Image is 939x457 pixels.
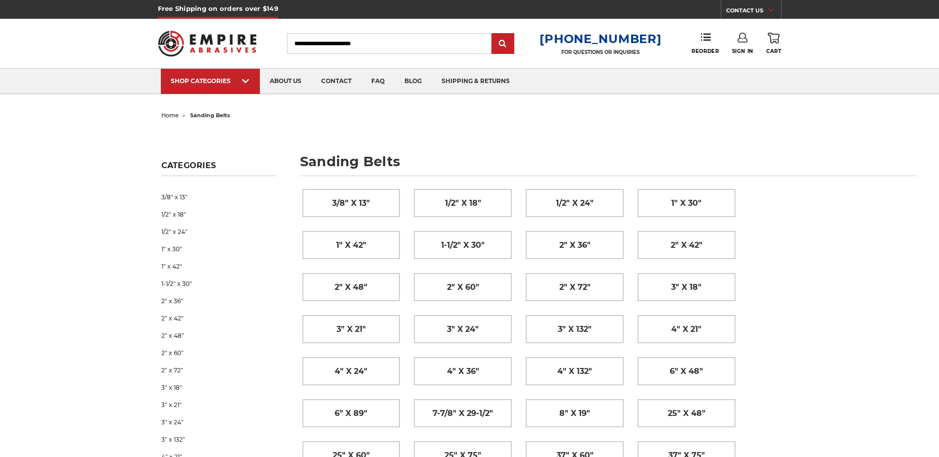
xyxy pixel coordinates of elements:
a: 6" x 89" [303,400,400,427]
a: 2" x 48" [161,327,276,344]
h5: Categories [161,161,276,176]
a: 2" x 60" [414,274,511,301]
span: 3" x 24" [447,321,479,338]
a: about us [260,69,311,94]
a: 3" x 21" [161,396,276,413]
span: 4" x 24" [335,363,367,380]
a: home [161,112,179,119]
img: Empire Abrasives [158,24,257,63]
a: 25" x 48" [638,400,735,427]
a: 3" x 132" [526,316,623,343]
h1: sanding belts [300,155,917,176]
span: 3" x 132" [558,321,592,338]
a: contact [311,69,361,94]
span: Sign In [732,48,753,54]
a: 2" x 42" [638,231,735,259]
a: 3" x 24" [161,413,276,431]
a: 3" x 132" [161,431,276,448]
a: faq [361,69,395,94]
span: 2" x 36" [559,237,591,254]
input: Submit [493,34,513,54]
a: Cart [766,33,781,54]
a: 2" x 48" [303,274,400,301]
span: 6" x 89" [335,405,367,422]
span: 4" x 36" [447,363,479,380]
a: 2" x 72" [526,274,623,301]
a: 1" x 42" [161,258,276,275]
span: sanding belts [190,112,230,119]
span: 1/2" x 24" [556,195,593,212]
a: 2" x 42" [161,310,276,327]
a: 4" x 36" [414,358,511,385]
a: 6" x 48" [638,358,735,385]
a: 4" x 132" [526,358,623,385]
a: 1-1/2" x 30" [161,275,276,292]
a: 4" x 24" [303,358,400,385]
span: 6" x 48" [670,363,703,380]
span: 7-7/8" x 29-1/2" [433,405,493,422]
a: 1/2" x 18" [414,189,511,217]
a: CONTACT US [726,5,781,19]
span: 1" x 42" [336,237,366,254]
span: 1-1/2" x 30" [441,237,485,254]
a: 1" x 42" [303,231,400,259]
span: Cart [766,48,781,54]
div: SHOP CATEGORIES [171,77,250,85]
span: 8" x 19" [559,405,590,422]
span: 2" x 42" [671,237,702,254]
a: shipping & returns [432,69,520,94]
a: Reorder [692,33,719,54]
span: 25" x 48" [668,405,705,422]
a: 2" x 36" [526,231,623,259]
a: blog [395,69,432,94]
span: Reorder [692,48,719,54]
span: 2" x 72" [559,279,591,296]
a: 3/8" x 13" [161,188,276,206]
span: 4" x 132" [557,363,592,380]
a: 3/8" x 13" [303,189,400,217]
a: 8" x 19" [526,400,623,427]
span: 3/8" x 13" [332,195,370,212]
span: 1/2" x 18" [445,195,481,212]
a: 2" x 72" [161,362,276,379]
a: 3" x 18" [161,379,276,396]
span: 4" x 21" [671,321,701,338]
p: FOR QUESTIONS OR INQUIRIES [540,49,661,55]
span: 3" x 21" [337,321,366,338]
span: 2" x 48" [335,279,367,296]
span: 1" x 30" [671,195,701,212]
a: 3" x 18" [638,274,735,301]
span: 3" x 18" [671,279,701,296]
a: 4" x 21" [638,316,735,343]
a: 3" x 24" [414,316,511,343]
a: 1/2" x 24" [526,189,623,217]
span: 2" x 60" [447,279,479,296]
a: [PHONE_NUMBER] [540,32,661,46]
a: 2" x 36" [161,292,276,310]
a: 1/2" x 18" [161,206,276,223]
a: 1-1/2" x 30" [414,231,511,259]
a: 7-7/8" x 29-1/2" [414,400,511,427]
a: 1" x 30" [161,240,276,258]
a: 1" x 30" [638,189,735,217]
a: 3" x 21" [303,316,400,343]
a: 2" x 60" [161,344,276,362]
a: 1/2" x 24" [161,223,276,240]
